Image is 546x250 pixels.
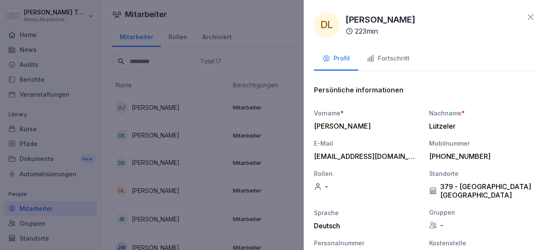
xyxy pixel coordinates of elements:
div: Lützeler [429,122,531,130]
p: Persönliche informationen [314,86,404,94]
div: [PHONE_NUMBER] [429,152,531,161]
button: Profil [314,48,358,71]
button: Fortschritt [358,48,418,71]
div: Standorte [429,169,536,178]
div: DL [314,12,340,37]
p: [PERSON_NAME] [346,13,415,26]
div: Profil [322,54,350,63]
div: [EMAIL_ADDRESS][DOMAIN_NAME] [314,152,416,161]
div: E-Mail [314,139,421,148]
div: [PERSON_NAME] [314,122,416,130]
div: Nachname [429,109,536,118]
div: Gruppen [429,208,536,217]
div: 379 - [GEOGRAPHIC_DATA] [GEOGRAPHIC_DATA] [429,182,536,199]
div: Kostenstelle [429,239,536,247]
div: Mobilnummer [429,139,536,148]
div: - [314,182,421,191]
div: Deutsch [314,221,421,230]
div: Personalnummer [314,239,421,247]
div: Rollen [314,169,421,178]
div: Fortschritt [367,54,409,63]
div: Sprache [314,208,421,217]
p: 223 min [355,26,378,36]
div: - [429,221,536,230]
div: Vorname [314,109,421,118]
